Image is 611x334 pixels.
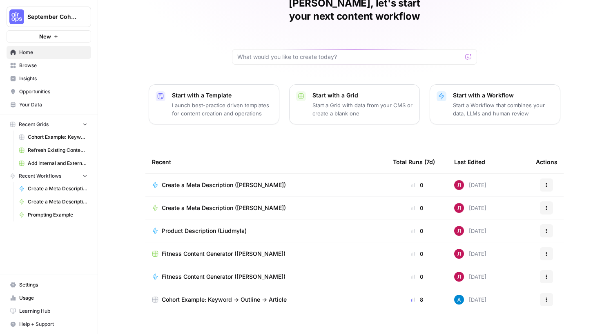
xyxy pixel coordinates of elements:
[454,203,486,213] div: [DATE]
[28,160,87,167] span: Add Internal and External Links
[162,250,285,258] span: Fitness Content Generator ([PERSON_NAME])
[454,203,464,213] img: o40g34h41o3ydjkzar3qf09tazp8
[28,198,87,205] span: Create a Meta Description ([PERSON_NAME])
[152,204,380,212] a: Create a Meta Description ([PERSON_NAME])
[15,144,91,157] a: Refresh Existing Content (2)
[19,307,87,315] span: Learning Hub
[27,13,77,21] span: September Cohort
[7,30,91,43] button: New
[312,91,413,99] p: Start with a Grid
[7,305,91,318] a: Learning Hub
[152,273,380,281] a: Fitness Content Generator ([PERSON_NAME])
[19,294,87,302] span: Usage
[19,62,87,69] span: Browse
[28,185,87,192] span: Create a Meta Description ([PERSON_NAME])
[19,75,87,82] span: Insights
[393,181,441,189] div: 0
[15,131,91,144] a: Cohort Example: Keyword -> Outline -> Article
[454,226,486,236] div: [DATE]
[430,84,560,124] button: Start with a WorkflowStart a Workflow that combines your data, LLMs and human review
[162,181,286,189] span: Create a Meta Description ([PERSON_NAME])
[172,101,272,117] p: Launch best-practice driven templates for content creation and operations
[7,85,91,98] a: Opportunities
[152,250,380,258] a: Fitness Content Generator ([PERSON_NAME])
[152,296,380,304] a: Cohort Example: Keyword -> Outline -> Article
[7,59,91,72] a: Browse
[19,101,87,108] span: Your Data
[454,272,486,282] div: [DATE]
[152,227,380,235] a: Product Description (Liudmyla)
[454,180,464,190] img: o40g34h41o3ydjkzar3qf09tazp8
[162,227,247,235] span: Product Description (Liudmyla)
[149,84,279,124] button: Start with a TemplateLaunch best-practice driven templates for content creation and operations
[7,72,91,85] a: Insights
[162,273,285,281] span: Fitness Content Generator ([PERSON_NAME])
[393,273,441,281] div: 0
[393,204,441,212] div: 0
[9,9,24,24] img: September Cohort Logo
[454,226,464,236] img: o40g34h41o3ydjkzar3qf09tazp8
[152,151,380,173] div: Recent
[162,204,286,212] span: Create a Meta Description ([PERSON_NAME])
[453,91,553,99] p: Start with a Workflow
[19,172,61,180] span: Recent Workflows
[15,208,91,221] a: Prompting Example
[393,250,441,258] div: 0
[19,320,87,328] span: Help + Support
[28,147,87,154] span: Refresh Existing Content (2)
[7,46,91,59] a: Home
[289,84,420,124] button: Start with a GridStart a Grid with data from your CMS or create a blank one
[7,98,91,111] a: Your Data
[28,133,87,141] span: Cohort Example: Keyword -> Outline -> Article
[454,249,486,259] div: [DATE]
[19,281,87,289] span: Settings
[19,49,87,56] span: Home
[7,7,91,27] button: Workspace: September Cohort
[454,151,485,173] div: Last Edited
[454,272,464,282] img: o40g34h41o3ydjkzar3qf09tazp8
[15,182,91,195] a: Create a Meta Description ([PERSON_NAME])
[15,195,91,208] a: Create a Meta Description ([PERSON_NAME])
[454,295,464,305] img: o3cqybgnmipr355j8nz4zpq1mc6x
[7,170,91,182] button: Recent Workflows
[162,296,287,304] span: Cohort Example: Keyword -> Outline -> Article
[393,227,441,235] div: 0
[28,211,87,219] span: Prompting Example
[172,91,272,99] p: Start with a Template
[393,151,435,173] div: Total Runs (7d)
[312,101,413,117] p: Start a Grid with data from your CMS or create a blank one
[393,296,441,304] div: 8
[19,88,87,95] span: Opportunities
[15,157,91,170] a: Add Internal and External Links
[453,101,553,117] p: Start a Workflow that combines your data, LLMs and human review
[536,151,557,173] div: Actions
[19,121,49,128] span: Recent Grids
[152,181,380,189] a: Create a Meta Description ([PERSON_NAME])
[7,118,91,131] button: Recent Grids
[7,291,91,305] a: Usage
[454,249,464,259] img: o40g34h41o3ydjkzar3qf09tazp8
[39,32,51,41] span: New
[7,318,91,331] button: Help + Support
[7,278,91,291] a: Settings
[237,53,462,61] input: What would you like to create today?
[454,295,486,305] div: [DATE]
[454,180,486,190] div: [DATE]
